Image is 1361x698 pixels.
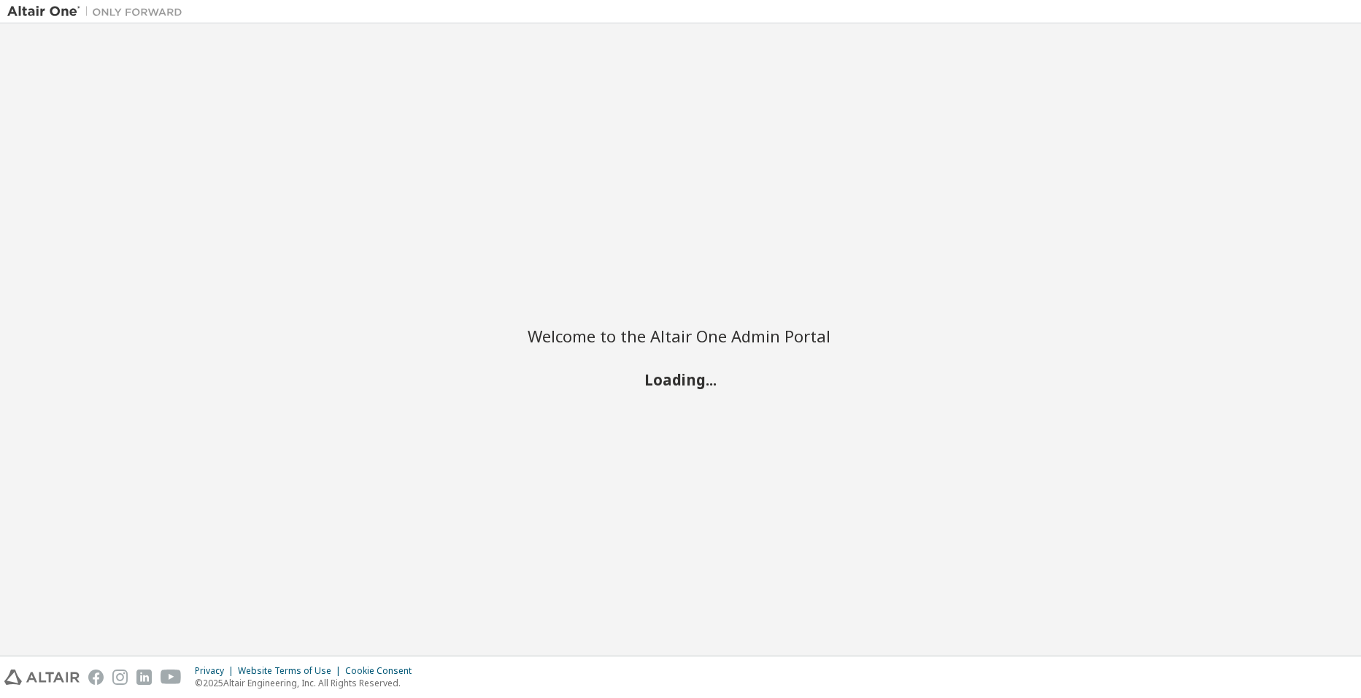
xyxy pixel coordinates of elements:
img: facebook.svg [88,670,104,685]
div: Website Terms of Use [238,665,345,677]
img: altair_logo.svg [4,670,80,685]
img: linkedin.svg [136,670,152,685]
div: Cookie Consent [345,665,420,677]
h2: Welcome to the Altair One Admin Portal [528,326,834,346]
p: © 2025 Altair Engineering, Inc. All Rights Reserved. [195,677,420,689]
div: Privacy [195,665,238,677]
img: youtube.svg [161,670,182,685]
img: instagram.svg [112,670,128,685]
h2: Loading... [528,370,834,389]
img: Altair One [7,4,190,19]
